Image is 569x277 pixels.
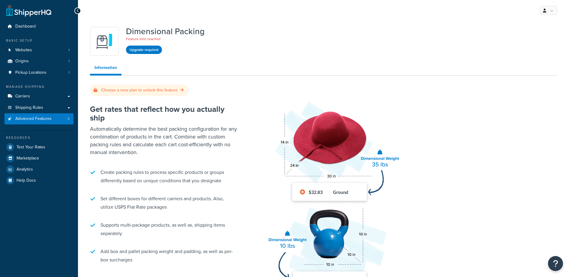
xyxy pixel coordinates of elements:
[68,59,70,64] span: 1
[4,135,73,140] div: Resources
[15,94,30,99] span: Carriers
[15,59,29,64] span: Origins
[4,142,73,153] a: Test Your Rates
[4,67,73,78] a: Pickup Locations1
[4,56,73,67] li: Origins
[90,125,240,156] p: Automatically determine the best packing configuration for any combination of products in the car...
[126,36,205,42] p: Feature limit reached
[90,165,240,188] li: Create packing rules to process specific products or groups differently based on unique condition...
[4,21,73,32] a: Dashboard
[548,256,563,271] button: Open Resource Center
[15,48,32,53] span: Websites
[68,70,70,75] span: 1
[16,178,36,183] span: Help Docs
[15,24,36,29] span: Dashboard
[15,105,43,110] span: Shipping Rules
[126,46,162,54] button: Upgrade required
[15,70,46,75] span: Pickup Locations
[4,175,73,186] a: Help Docs
[4,113,73,124] a: Advanced Features3
[4,113,73,124] li: Advanced Features
[94,87,185,93] a: Choose a new plan to unlock this feature
[126,27,205,36] h1: Dimensional Packing
[90,62,121,76] a: Information
[4,91,73,102] a: Carriers
[90,218,240,241] li: Supports multi-package products, as well as, shipping items separately
[16,156,39,161] span: Marketplace
[90,244,240,267] li: Add box and pallet packing weight and padding, as well as per-box surcharges
[15,116,52,121] span: Advanced Features
[67,116,70,121] span: 3
[4,84,73,89] div: Manage Shipping
[68,48,70,53] span: 1
[90,105,240,122] h2: Get rates that reflect how you actually ship
[4,45,73,56] li: Websites
[4,38,73,43] div: Basic Setup
[4,67,73,78] li: Pickup Locations
[4,153,73,164] a: Marketplace
[4,45,73,56] a: Websites1
[4,56,73,67] a: Origins1
[4,164,73,175] a: Analytics
[4,102,73,113] a: Shipping Rules
[90,192,240,214] li: Set different boxes for different carriers and products. Also, utilize USPS Flat Rate packages
[16,145,45,150] span: Test Your Rates
[16,167,33,172] span: Analytics
[94,31,115,52] img: DTVBYsAAAAAASUVORK5CYII=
